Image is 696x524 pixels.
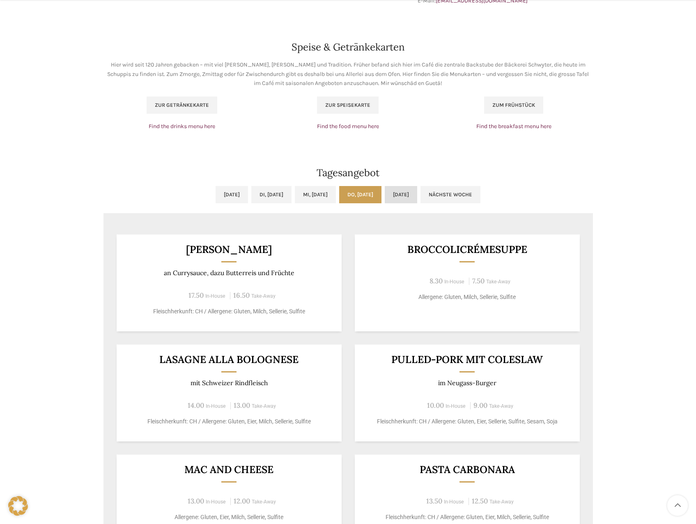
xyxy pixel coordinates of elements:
span: Take-Away [252,403,276,409]
h3: LASAGNE ALLA BOLOGNESE [126,354,331,365]
span: 7.50 [472,276,485,285]
h2: Speise & Getränkekarten [103,42,593,52]
span: 13.50 [426,496,442,506]
span: In-House [444,279,464,285]
span: Zur Getränkekarte [155,102,209,108]
span: 12.50 [472,496,488,506]
h3: Broccolicrémesuppe [365,244,570,255]
a: Find the breakfast menu here [476,123,551,130]
a: Find the drinks menu here [149,123,215,130]
h3: Mac and Cheese [126,464,331,475]
a: Mi, [DATE] [295,186,336,203]
span: In-House [206,499,226,505]
span: Take-Away [489,499,514,505]
span: 14.00 [188,401,204,410]
span: Take-Away [252,499,276,505]
h2: Tagesangebot [103,168,593,178]
a: Di, [DATE] [251,186,292,203]
a: [DATE] [385,186,417,203]
a: Scroll to top button [667,495,688,516]
p: Fleischherkunft: CH / Allergene: Gluten, Milch, Sellerie, Sulfite [126,307,331,316]
h3: [PERSON_NAME] [126,244,331,255]
span: Take-Away [489,403,513,409]
h3: Pasta Carbonara [365,464,570,475]
span: 13.00 [188,496,204,506]
a: Zur Getränkekarte [147,97,217,114]
span: 9.00 [473,401,487,410]
a: Nächste Woche [420,186,480,203]
span: Take-Away [486,279,510,285]
p: Fleischherkunft: CH / Allergene: Gluten, Eier, Milch, Sellerie, Sulfite [365,513,570,522]
span: 16.50 [233,291,250,300]
p: Allergene: Gluten, Milch, Sellerie, Sulfite [365,293,570,301]
p: an Currysauce, dazu Butterreis und Früchte [126,269,331,277]
span: 10.00 [427,401,444,410]
h3: Pulled-Pork mit Coleslaw [365,354,570,365]
p: Hier wird seit 120 Jahren gebacken – mit viel [PERSON_NAME], [PERSON_NAME] und Tradition. Früher ... [103,60,593,88]
a: Find the food menu here [317,123,379,130]
span: 13.00 [234,401,250,410]
a: Zum Frühstück [484,97,543,114]
p: Fleischherkunft: CH / Allergene: Gluten, Eier, Sellerie, Sulfite, Sesam, Soja [365,417,570,426]
a: Zur Speisekarte [317,97,379,114]
span: Take-Away [251,293,276,299]
p: mit Schweizer Rindfleisch [126,379,331,387]
span: 8.30 [430,276,443,285]
p: Allergene: Gluten, Eier, Milch, Sellerie, Sulfite [126,513,331,522]
span: In-House [206,403,226,409]
a: [DATE] [216,186,248,203]
a: Do, [DATE] [339,186,381,203]
span: In-House [446,403,466,409]
span: Zur Speisekarte [325,102,370,108]
span: Zum Frühstück [492,102,535,108]
span: 17.50 [188,291,204,300]
p: Fleischherkunft: CH / Allergene: Gluten, Eier, Milch, Sellerie, Sulfite [126,417,331,426]
span: 12.00 [234,496,250,506]
span: In-House [444,499,464,505]
p: im Neugass-Burger [365,379,570,387]
span: In-House [205,293,225,299]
